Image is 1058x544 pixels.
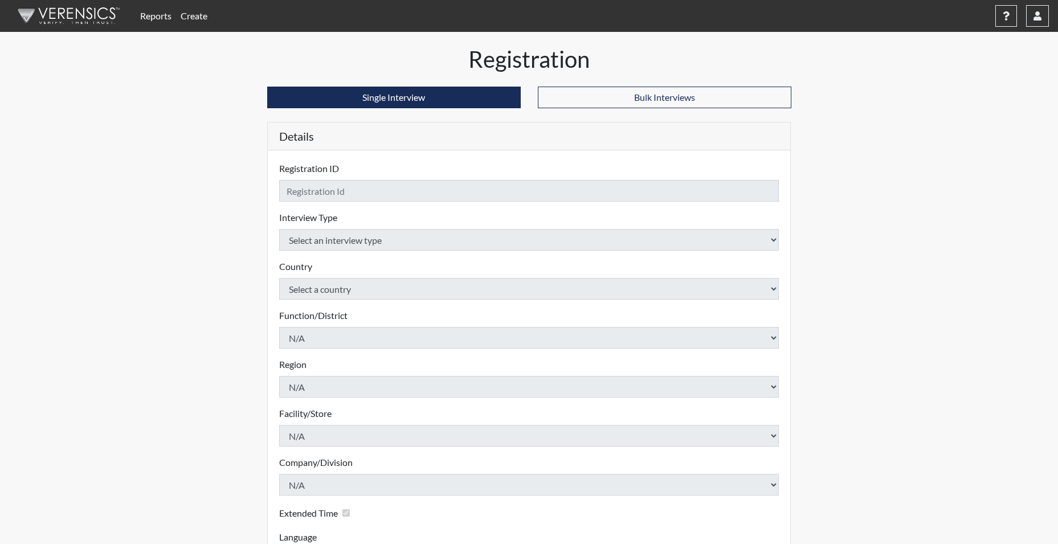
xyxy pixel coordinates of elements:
[279,505,354,521] div: Checking this box will provide the interviewee with an accomodation of extra time to answer each ...
[176,5,212,27] a: Create
[279,211,337,224] label: Interview Type
[279,180,779,202] input: Insert a Registration ID, which needs to be a unique alphanumeric value for each interviewee
[279,162,339,175] label: Registration ID
[279,530,317,544] label: Language
[279,309,348,322] label: Function/District
[279,358,307,371] label: Region
[279,407,332,420] label: Facility/Store
[279,456,353,469] label: Company/Division
[136,5,176,27] a: Reports
[268,122,791,150] h5: Details
[538,87,791,108] button: Bulk Interviews
[279,260,312,273] label: Country
[267,46,791,73] h1: Registration
[279,506,338,520] label: Extended Time
[267,87,521,108] button: Single Interview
